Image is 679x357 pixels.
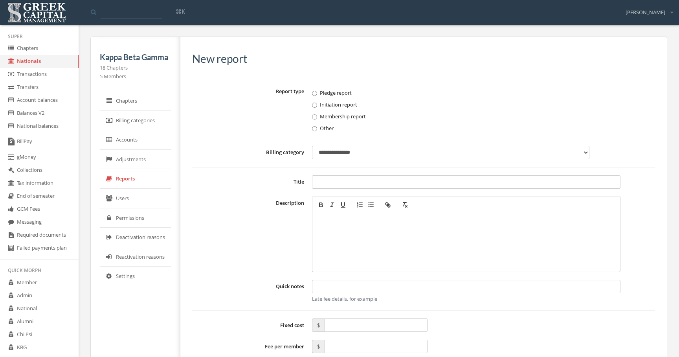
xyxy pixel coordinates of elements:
span: 18 Chapters [100,64,128,71]
input: Other [312,126,317,131]
label: Fixed cost [192,318,308,332]
h5: Kappa Beta Gamma [100,53,171,61]
a: Reactivation reasons [100,247,171,267]
span: $ [312,318,325,332]
span: ⌘K [176,7,185,15]
a: Permissions [100,208,171,228]
div: [PERSON_NAME] [620,3,673,16]
label: Billing category [192,146,308,159]
label: Quick notes [192,280,308,303]
label: Other [312,124,590,132]
span: 5 Members [100,73,126,80]
label: Fee per member [192,340,308,353]
span: [PERSON_NAME] [626,9,665,16]
a: Adjustments [100,150,171,169]
a: Settings [100,267,171,286]
a: Users [100,189,171,208]
label: Initiation report [312,101,590,109]
a: Reports [100,169,171,189]
div: Late fee details, for example [312,295,620,303]
input: Membership report [312,114,317,120]
h3: New report [192,53,655,65]
label: Report type [192,85,308,138]
input: Initiation report [312,103,317,108]
a: Chapters [100,91,171,111]
label: Pledge report [312,89,590,97]
label: Description [192,197,308,272]
input: Pledge report [312,91,317,96]
a: Accounts [100,130,171,150]
a: Billing categories [100,111,171,131]
span: $ [312,340,325,353]
label: Membership report [312,112,590,120]
label: Title [192,175,308,189]
a: Deactivation reasons [100,228,171,247]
